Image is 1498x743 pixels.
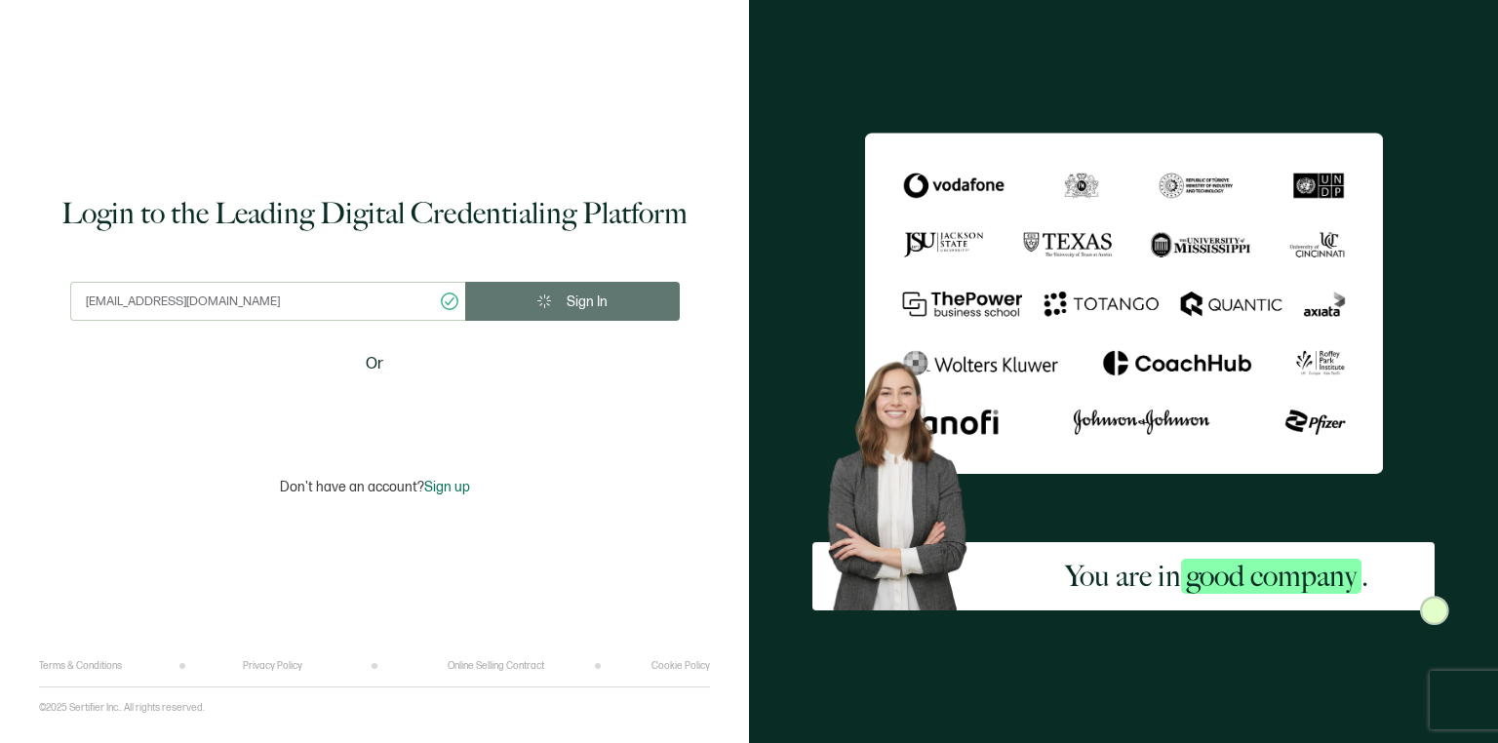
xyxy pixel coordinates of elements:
span: good company [1181,559,1361,594]
img: Sertifier Login - You are in <span class="strong-h">good company</span>. [865,133,1383,474]
a: Terms & Conditions [39,660,122,672]
span: Sign up [424,479,470,495]
img: Sertifier Login - You are in <span class="strong-h">good company</span>. Hero [812,349,999,610]
p: Don't have an account? [280,479,470,495]
span: Or [366,352,383,376]
p: ©2025 Sertifier Inc.. All rights reserved. [39,702,205,714]
img: Sertifier Login [1420,596,1449,625]
a: Privacy Policy [243,660,302,672]
ion-icon: checkmark circle outline [439,291,460,312]
h1: Login to the Leading Digital Credentialing Platform [61,194,688,233]
iframe: Sign in with Google Button [253,389,496,432]
h2: You are in . [1065,557,1368,596]
a: Online Selling Contract [448,660,544,672]
a: Cookie Policy [651,660,710,672]
input: Enter your work email address [70,282,465,321]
